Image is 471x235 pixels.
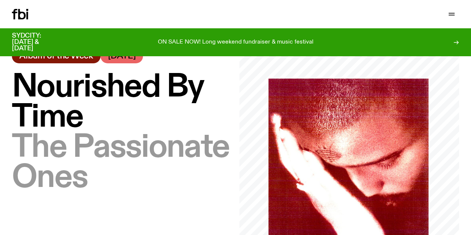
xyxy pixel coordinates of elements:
span: Nourished By Time [12,70,204,134]
span: The Passionate Ones [12,131,229,194]
span: Album of the Week [19,52,93,60]
h3: SYDCITY: [DATE] & [DATE] [12,33,60,52]
span: [DATE] [108,52,136,60]
p: ON SALE NOW! Long weekend fundraiser & music festival [158,39,314,46]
